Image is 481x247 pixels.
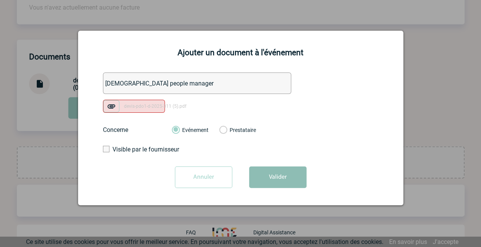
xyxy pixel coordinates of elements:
button: Valider [249,166,307,188]
input: Annuler [175,166,232,188]
label: Evénement [172,127,179,134]
h2: Ajouter un document à l'événement [88,48,394,57]
input: Désignation [103,72,291,94]
span: devis-pdo1-d-2025-311 (5).pdf [124,104,186,109]
label: Prestataire [219,127,227,134]
label: Visible par le fournisseur [103,146,174,153]
label: Concerne [103,126,164,133]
